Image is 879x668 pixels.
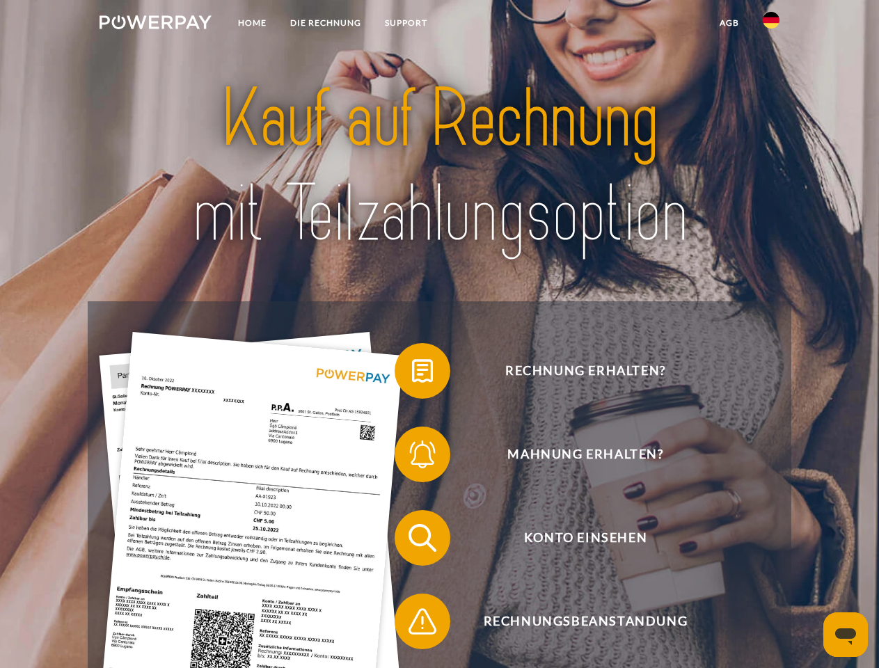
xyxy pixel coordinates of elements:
span: Konto einsehen [415,510,756,566]
span: Rechnungsbeanstandung [415,594,756,649]
img: title-powerpay_de.svg [133,67,746,267]
button: Konto einsehen [395,510,757,566]
span: Rechnung erhalten? [415,343,756,399]
a: agb [708,10,751,35]
button: Mahnung erhalten? [395,427,757,482]
button: Rechnung erhalten? [395,343,757,399]
iframe: Schaltfläche zum Öffnen des Messaging-Fensters [823,612,868,657]
a: SUPPORT [373,10,439,35]
img: qb_search.svg [405,520,440,555]
img: qb_bell.svg [405,437,440,472]
a: Home [226,10,278,35]
a: DIE RECHNUNG [278,10,373,35]
span: Mahnung erhalten? [415,427,756,482]
img: qb_bill.svg [405,353,440,388]
img: qb_warning.svg [405,604,440,639]
img: de [763,12,779,29]
button: Rechnungsbeanstandung [395,594,757,649]
img: logo-powerpay-white.svg [100,15,212,29]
